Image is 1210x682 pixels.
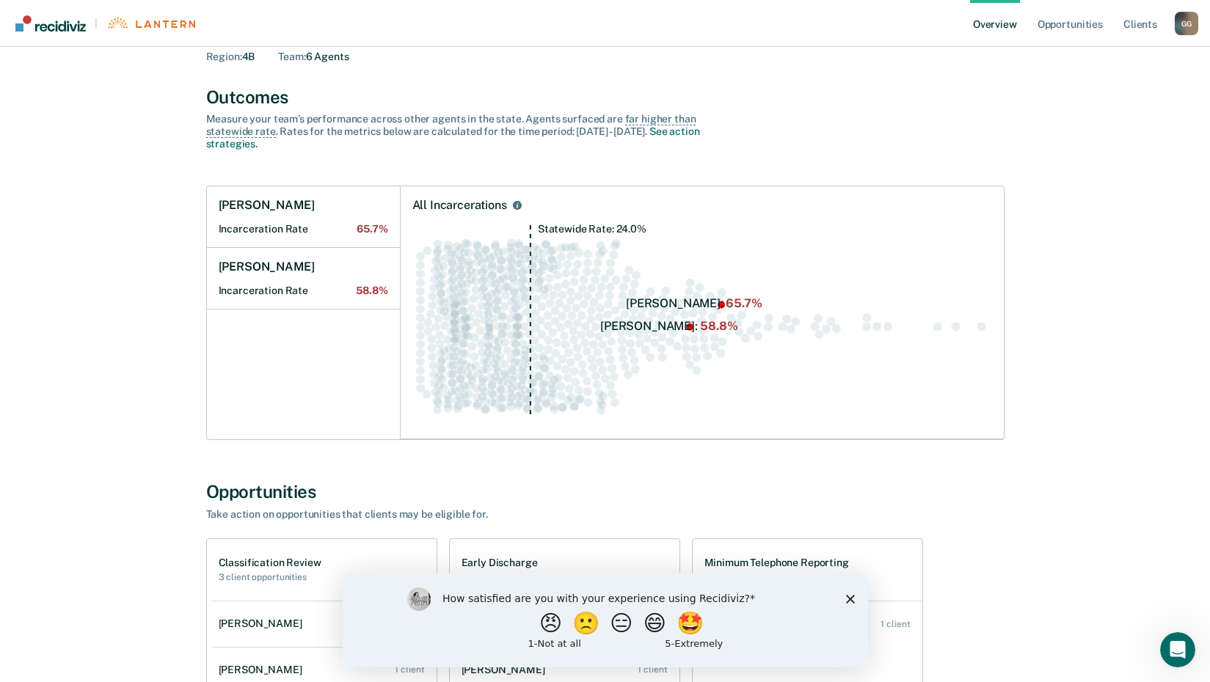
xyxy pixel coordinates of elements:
div: 1 client [638,664,667,675]
iframe: Survey by Kim from Recidiviz [343,573,868,667]
span: 58.8% [356,285,387,297]
span: | [86,17,106,29]
img: Lantern [106,18,195,29]
h1: Classification Review [219,557,321,569]
span: 65.7% [357,223,387,235]
tspan: Statewide Rate: 24.0% [537,223,646,235]
div: [PERSON_NAME] [219,664,308,676]
div: Outcomes [206,87,1005,108]
div: Measure your team’s performance across other agent s in the state. Agent s surfaced are . Rates f... [206,113,720,150]
div: 1 client [881,619,910,629]
div: [PERSON_NAME] [462,664,551,676]
button: Profile dropdown button [1175,12,1198,35]
h2: 1 client opportunities [704,572,849,582]
div: All Incarcerations [412,198,507,213]
iframe: Intercom live chat [1160,632,1195,667]
span: far higher than statewide rate [206,113,696,138]
a: [PERSON_NAME] 2 clients [213,603,437,645]
h1: Minimum Telephone Reporting [704,557,849,569]
a: [PERSON_NAME]Incarceration Rate58.8% [207,248,400,309]
h1: [PERSON_NAME] [219,260,315,274]
button: All Incarcerations [510,198,525,213]
h2: 5 client opportunities [462,572,550,582]
div: G G [1175,12,1198,35]
div: 6 Agents [278,51,349,63]
img: Recidiviz [15,15,86,32]
a: See action strategies. [206,125,700,150]
div: Take action on opportunities that clients may be eligible for. [206,508,720,521]
h1: Early Discharge [462,557,550,569]
div: [PERSON_NAME] [219,617,308,630]
h2: Incarceration Rate [219,223,388,235]
span: Region : [206,51,242,62]
div: Swarm plot of all incarceration rates in the state for ALL caseloads, highlighting values of 65.7... [412,224,992,428]
a: [PERSON_NAME]Incarceration Rate65.7% [207,186,400,248]
h1: [PERSON_NAME] [219,198,315,213]
div: 1 client [395,664,424,675]
div: Opportunities [206,481,1005,502]
div: 4B [206,51,255,63]
h2: Incarceration Rate [219,285,388,297]
span: Team : [278,51,305,62]
h2: 3 client opportunities [219,572,321,582]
